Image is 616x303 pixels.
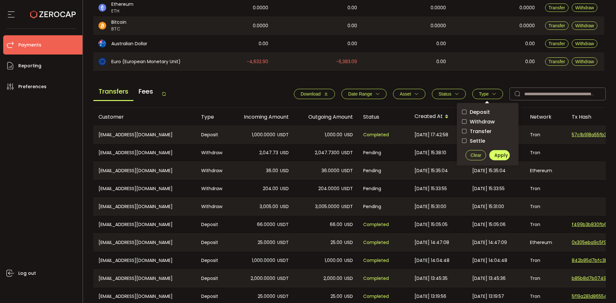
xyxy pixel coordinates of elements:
span: 66.0000 [257,221,275,228]
button: Date Range [341,89,387,99]
img: aud_portfolio.svg [98,40,106,47]
span: 25.0000 [258,239,275,246]
div: Deposit [196,215,230,233]
div: Tron [525,270,567,287]
span: [DATE] 14:47:09 [472,239,507,246]
div: Deposit [196,251,230,269]
span: 1,000.0000 [252,257,275,264]
span: Ethereum [111,1,133,8]
span: Completed [363,239,389,246]
span: Preferences [18,82,47,91]
span: Pending [363,203,381,210]
span: Apply [494,152,508,158]
div: Withdraw [196,162,230,179]
span: 0.00 [525,58,535,65]
img: eth_portfolio.svg [98,4,106,12]
span: Log out [18,269,36,278]
span: 204.0000 [318,185,339,192]
span: Asset [400,91,411,97]
div: Withdraw [196,144,230,162]
span: Transfers [93,83,133,101]
div: [EMAIL_ADDRESS][DOMAIN_NAME] [93,215,196,233]
span: 0.0000 [253,22,268,29]
span: USDT [341,167,353,174]
div: Deposit [196,270,230,287]
span: [DATE] 17:42:58 [415,131,448,139]
iframe: Chat Widget [584,272,616,303]
span: [DATE] 14:04:48 [472,257,507,264]
div: [EMAIL_ADDRESS][DOMAIN_NAME] [93,126,196,143]
div: Tron [525,198,567,215]
button: Clear [466,150,486,160]
span: 25.00 [330,239,342,246]
button: Transfer [545,57,569,66]
span: 1,000.00 [325,131,342,139]
div: [EMAIL_ADDRESS][DOMAIN_NAME] [93,198,196,215]
span: Type [479,91,489,97]
div: [EMAIL_ADDRESS][DOMAIN_NAME] [93,162,196,179]
span: 2,000.0000 [251,275,275,282]
span: USD [344,275,353,282]
button: Status [432,89,466,99]
div: [EMAIL_ADDRESS][DOMAIN_NAME] [93,144,196,162]
span: 0.0000 [253,4,268,12]
span: USDT [277,221,289,228]
span: Fees [133,83,158,100]
span: [DATE] 13:45:36 [472,275,506,282]
span: Completed [363,293,389,300]
span: Withdraw [575,41,594,46]
div: checkbox-group [462,108,513,145]
span: 66.00 [330,221,342,228]
button: Type [472,89,503,99]
span: Date Range [348,91,372,97]
img: btc_portfolio.svg [98,22,106,29]
div: [EMAIL_ADDRESS][DOMAIN_NAME] [93,234,196,251]
span: USDT [277,275,289,282]
div: Outgoing Amount [294,113,358,121]
span: USDT [341,149,353,156]
span: Pending [363,149,381,156]
button: Apply [489,150,510,160]
span: USD [344,257,353,264]
span: USD [344,221,353,228]
span: Withdraw [575,23,594,28]
button: Withdraw [572,4,597,12]
div: Tron [525,180,567,198]
span: Completed [363,221,389,228]
span: Bitcoin [111,19,126,26]
div: [EMAIL_ADDRESS][DOMAIN_NAME] [93,180,196,198]
span: Transfer [549,5,565,10]
span: Pending [363,185,381,192]
span: Download [301,91,321,97]
span: [DATE] 15:33:55 [472,185,505,192]
span: 25.0000 [258,293,275,300]
div: Created At [409,111,467,122]
span: ETH [111,8,133,14]
button: Withdraw [572,57,597,66]
span: Transfer [549,23,565,28]
div: [EMAIL_ADDRESS][DOMAIN_NAME] [93,251,196,269]
div: Tron [525,251,567,269]
span: [DATE] 15:33:55 [415,185,447,192]
span: 204.00 [263,185,278,192]
div: Withdraw [196,180,230,198]
span: USD [344,293,353,300]
span: USD [280,203,289,210]
div: Tron [525,144,567,162]
span: 0.0000 [431,22,446,29]
span: Settle [466,138,485,144]
div: Customer [93,113,196,121]
span: [DATE] 13:45:35 [415,275,448,282]
span: 2,047.73 [259,149,278,156]
span: [DATE] 15:05:06 [472,221,506,228]
button: Transfer [545,4,569,12]
span: Clear [471,153,481,158]
span: [DATE] 13:19:57 [472,293,504,300]
span: 0.0000 [431,4,446,12]
span: USD [280,149,289,156]
span: USDT [277,293,289,300]
span: [DATE] 15:31:00 [472,203,504,210]
span: [DATE] 15:35:04 [472,167,506,174]
button: Asset [393,89,425,99]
